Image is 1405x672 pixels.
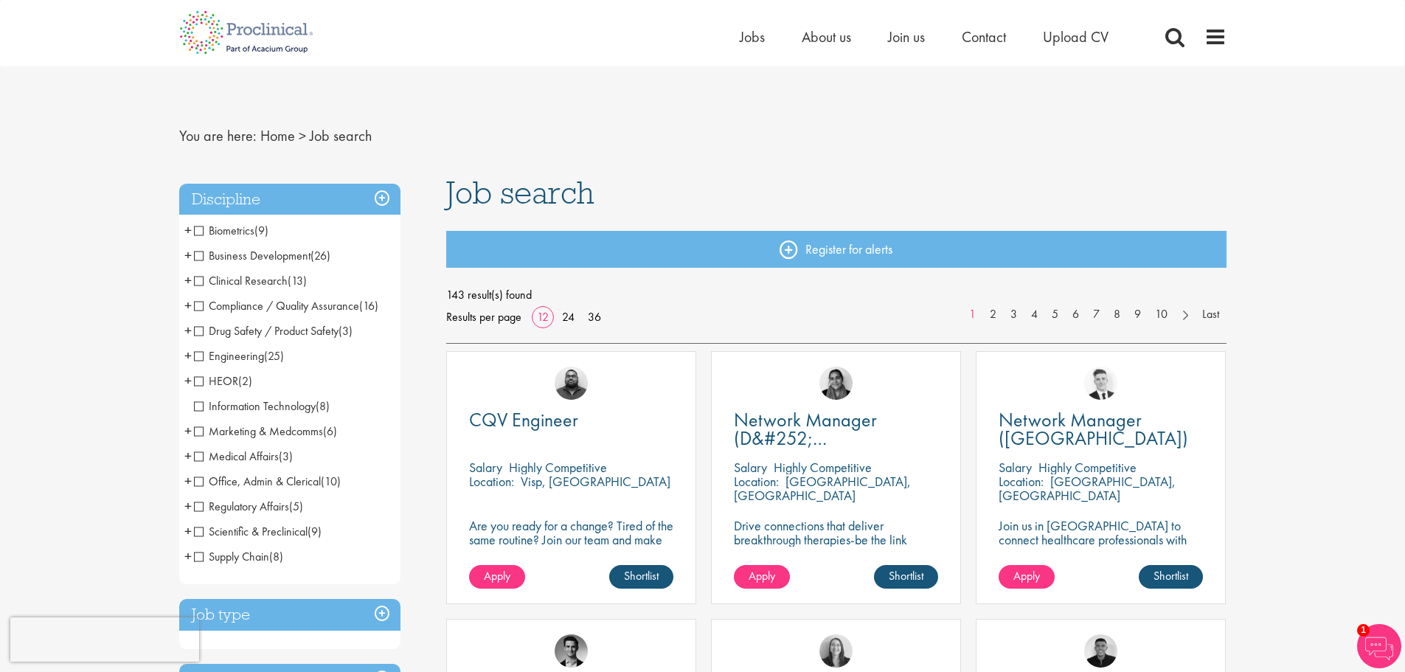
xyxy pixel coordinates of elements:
span: Apply [1013,568,1040,583]
span: (25) [264,348,284,364]
span: Location: [734,473,779,490]
span: CQV Engineer [469,407,578,432]
span: + [184,219,192,241]
span: Results per page [446,306,521,328]
span: HEOR [194,373,252,389]
span: (8) [269,549,283,564]
span: Office, Admin & Clerical [194,474,321,489]
span: (9) [308,524,322,539]
span: Job search [446,173,594,212]
p: Highly Competitive [509,459,607,476]
span: Business Development [194,248,311,263]
a: Apply [999,565,1055,589]
a: Shortlist [874,565,938,589]
span: HEOR [194,373,238,389]
span: About us [802,27,851,46]
div: Discipline [179,184,400,215]
span: Apply [749,568,775,583]
span: Regulatory Affairs [194,499,303,514]
span: Biometrics [194,223,254,238]
span: Network Manager (D&#252;[GEOGRAPHIC_DATA]) [734,407,917,469]
span: Engineering [194,348,264,364]
span: + [184,445,192,467]
a: Shortlist [1139,565,1203,589]
a: Register for alerts [446,231,1227,268]
span: Network Manager ([GEOGRAPHIC_DATA]) [999,407,1188,451]
span: > [299,126,306,145]
a: 6 [1065,306,1086,323]
a: 8 [1106,306,1128,323]
span: Scientific & Preclinical [194,524,308,539]
a: Nicolas Daniel [1084,367,1117,400]
a: Contact [962,27,1006,46]
span: Supply Chain [194,549,269,564]
span: Office, Admin & Clerical [194,474,341,489]
span: (2) [238,373,252,389]
span: + [184,470,192,492]
span: Marketing & Medcomms [194,423,337,439]
span: Compliance / Quality Assurance [194,298,378,314]
span: (8) [316,398,330,414]
span: Information Technology [194,398,330,414]
h3: Job type [179,599,400,631]
span: + [184,344,192,367]
a: Join us [888,27,925,46]
span: Regulatory Affairs [194,499,289,514]
span: + [184,370,192,392]
p: Visp, [GEOGRAPHIC_DATA] [521,473,670,490]
span: + [184,319,192,342]
span: Salary [734,459,767,476]
span: (3) [279,448,293,464]
span: Clinical Research [194,273,307,288]
span: + [184,269,192,291]
img: Anjali Parbhu [819,367,853,400]
a: 12 [532,309,554,325]
span: Supply Chain [194,549,283,564]
span: Salary [999,459,1032,476]
span: + [184,495,192,517]
span: (10) [321,474,341,489]
p: [GEOGRAPHIC_DATA], [GEOGRAPHIC_DATA] [734,473,911,504]
span: Apply [484,568,510,583]
span: Location: [999,473,1044,490]
p: Highly Competitive [1038,459,1137,476]
span: + [184,520,192,542]
a: 10 [1148,306,1175,323]
span: (3) [339,323,353,339]
a: Upload CV [1043,27,1109,46]
img: Ashley Bennett [555,367,588,400]
span: (5) [289,499,303,514]
span: (6) [323,423,337,439]
a: 36 [583,309,606,325]
a: Mia Kellerman [819,634,853,668]
p: Join us in [GEOGRAPHIC_DATA] to connect healthcare professionals with breakthrough therapies and ... [999,519,1203,575]
span: + [184,244,192,266]
span: Clinical Research [194,273,288,288]
span: Drug Safety / Product Safety [194,323,339,339]
span: Business Development [194,248,330,263]
span: (16) [359,298,378,314]
span: You are here: [179,126,257,145]
img: Max Slevogt [555,634,588,668]
span: + [184,545,192,567]
span: Biometrics [194,223,268,238]
span: + [184,420,192,442]
a: CQV Engineer [469,411,673,429]
a: breadcrumb link [260,126,295,145]
a: 9 [1127,306,1148,323]
img: Chatbot [1357,624,1401,668]
span: Location: [469,473,514,490]
span: (9) [254,223,268,238]
span: + [184,294,192,316]
a: Apply [469,565,525,589]
span: Medical Affairs [194,448,293,464]
span: 1 [1357,624,1370,637]
a: 1 [962,306,983,323]
a: Shortlist [609,565,673,589]
a: Network Manager ([GEOGRAPHIC_DATA]) [999,411,1203,448]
